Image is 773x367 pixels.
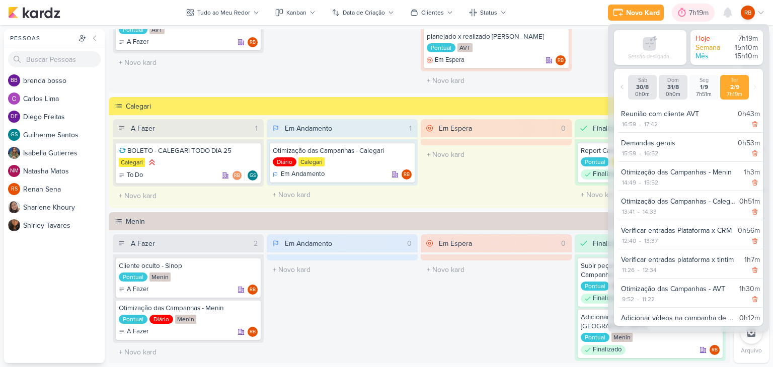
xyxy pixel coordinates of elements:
[119,170,143,180] div: To Do
[126,101,727,112] div: Calegari
[127,285,148,295] p: A Fazer
[581,261,720,280] div: Subir peças novas - Verona - Campanha Alcance
[637,120,643,129] div: -
[739,196,760,207] div: 0h51m
[695,34,726,43] div: Hoje
[439,238,472,249] div: Em Espera
[637,236,643,245] div: -
[250,173,256,178] p: GS
[8,34,76,43] div: Pessoas
[593,169,622,179] p: Finalizado
[23,220,105,231] div: S h i r l e y T a v a r e s
[402,169,412,179] div: Responsável: Rogerio Bispo
[119,25,147,34] div: Pontual
[250,288,256,293] p: RB
[251,123,262,134] div: 1
[621,225,734,236] div: Verificar entradas Plataforma x CRM
[621,295,635,304] div: 9:52
[722,83,747,91] div: 2/9
[115,345,262,359] input: + Novo kard
[643,178,659,187] div: 15:52
[637,149,643,158] div: -
[127,170,143,180] p: To Do
[131,238,155,249] div: A Fazer
[621,196,735,207] div: Otimização das Campanhas - Calegari
[621,265,636,274] div: 11:26
[661,91,685,98] div: 0h0m
[741,6,755,20] div: Rogerio Bispo
[630,91,655,98] div: 0h0m
[641,295,656,304] div: 11:22
[621,313,735,323] div: Adicionar vídeos na campanha de Google - [GEOGRAPHIC_DATA]
[273,157,296,166] div: Diário
[8,219,20,231] img: Shirley Tavares
[269,262,416,277] input: + Novo kard
[8,129,20,141] div: Guilherme Santos
[581,294,626,304] div: Finalizado
[119,304,258,313] div: Otimização das Campanhas - Menin
[581,169,626,179] div: Finalizado
[637,178,643,187] div: -
[744,167,760,177] div: 1h3m
[621,167,740,177] div: Otimização das Campanhas - Menin
[593,294,622,304] p: Finalizado
[423,262,570,277] input: + Novo kard
[581,313,720,331] div: Adicionar vídeos na campanha de Google - Parque das Flores
[23,166,105,176] div: N a t a s h a M a t o s
[581,345,626,355] div: Finalizado
[661,77,685,83] div: Dom
[232,170,245,180] div: Colaboradores: Rogerio Bispo
[581,146,720,155] div: Report Calegari
[626,8,660,18] div: Novo Kard
[621,138,734,148] div: Demandas gerais
[115,55,262,70] input: + Novo kard
[611,333,633,342] div: Menin
[8,165,20,177] div: Natasha Matos
[744,8,752,17] p: RB
[8,51,101,67] input: Buscar Pessoas
[738,225,760,236] div: 0h56m
[119,272,147,282] div: Pontual
[635,295,641,304] div: -
[621,284,735,294] div: Otimização das Campanhas - AVT
[722,91,747,98] div: 7h19m
[643,236,659,245] div: 13:37
[689,8,712,18] div: 7h19m
[8,111,20,123] div: Diego Freitas
[119,261,258,270] div: Cliente oculto - Sinop
[621,236,637,245] div: 12:40
[8,93,20,105] img: Carlos Lima
[739,313,760,323] div: 0h12m
[8,147,20,159] img: Isabella Gutierres
[248,37,258,47] div: Rogerio Bispo
[581,282,609,291] div: Pontual
[403,238,416,249] div: 0
[285,238,332,249] div: Em Andamento
[435,55,465,65] p: Em Espera
[248,327,258,337] div: Rogerio Bispo
[738,109,760,119] div: 0h43m
[712,348,718,353] p: RB
[281,169,325,179] p: Em Andamento
[23,130,105,140] div: G u i l h e r m e S a n t o s
[248,327,258,337] div: Responsável: Rogerio Bispo
[248,170,258,180] div: Guilherme Santos
[557,238,570,249] div: 0
[127,327,148,337] p: A Fazer
[23,202,105,213] div: S h a r l e n e K h o u r y
[581,333,609,342] div: Pontual
[269,188,416,202] input: + Novo kard
[593,123,624,134] div: Finalizado
[8,201,20,213] img: Sharlene Khoury
[119,327,148,337] div: A Fazer
[643,120,659,129] div: 17:42
[457,43,473,52] div: AVT
[234,173,240,178] p: RB
[8,183,20,195] div: Renan Sena
[23,112,105,122] div: D i e g o F r e i t a s
[621,120,637,129] div: 16:59
[695,43,726,52] div: Semana
[628,53,672,60] div: Sessão desligada...
[608,5,664,21] button: Novo Kard
[691,77,716,83] div: Seg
